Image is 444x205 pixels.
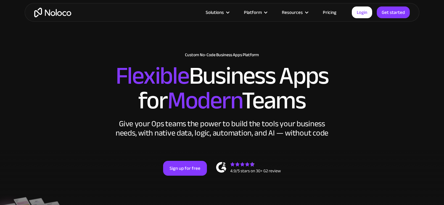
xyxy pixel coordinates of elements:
[315,8,344,16] a: Pricing
[163,161,207,176] a: Sign up for free
[352,6,372,18] a: Login
[206,8,224,16] div: Solutions
[31,52,413,57] h1: Custom No-Code Business Apps Platform
[31,64,413,113] h2: Business Apps for Teams
[282,8,303,16] div: Resources
[34,8,71,17] a: home
[274,8,315,16] div: Resources
[236,8,274,16] div: Platform
[244,8,262,16] div: Platform
[114,119,330,138] div: Give your Ops teams the power to build the tools your business needs, with native data, logic, au...
[198,8,236,16] div: Solutions
[377,6,410,18] a: Get started
[116,53,189,99] span: Flexible
[167,77,242,123] span: Modern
